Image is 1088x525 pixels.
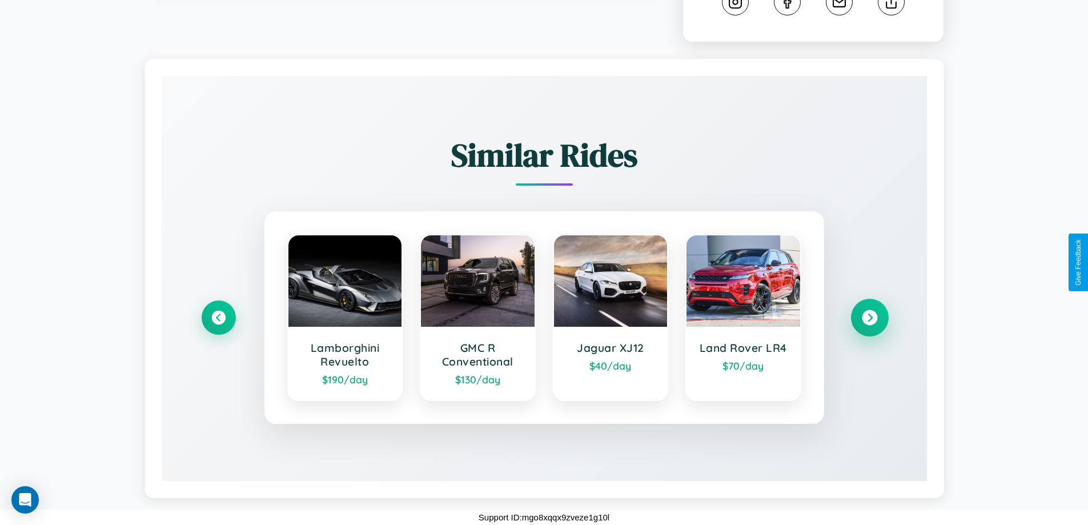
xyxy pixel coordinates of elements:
a: Land Rover LR4$70/day [685,234,801,401]
a: GMC R Conventional$130/day [420,234,536,401]
a: Lamborghini Revuelto$190/day [287,234,403,401]
div: $ 40 /day [565,359,656,372]
div: Open Intercom Messenger [11,486,39,514]
h3: Land Rover LR4 [698,341,789,355]
div: $ 130 /day [432,373,523,386]
a: Jaguar XJ12$40/day [553,234,669,401]
h3: Jaguar XJ12 [565,341,656,355]
h2: Similar Rides [202,133,887,177]
div: $ 190 /day [300,373,391,386]
div: Give Feedback [1074,239,1082,286]
h3: GMC R Conventional [432,341,523,368]
h3: Lamborghini Revuelto [300,341,391,368]
div: $ 70 /day [698,359,789,372]
p: Support ID: mgo8xqqx9zveze1g10l [479,510,609,525]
